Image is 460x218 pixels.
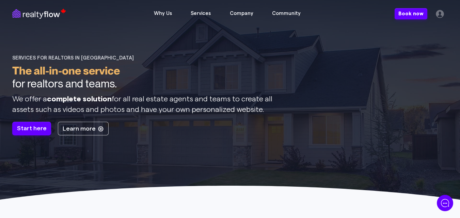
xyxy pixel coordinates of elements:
span: Why Us [148,8,177,19]
span: Book now [398,11,424,17]
span: Community [267,8,306,19]
span: Company [224,8,259,19]
button: New conversation [11,99,126,112]
span: for realtors and teams. [12,77,117,90]
span: Services [185,8,217,19]
span: Learn more [63,125,96,133]
a: Full agency services for realtors and real estate in Calgary Canada. [12,9,60,19]
span: We run on Gist [57,174,86,179]
h1: How can we help... [10,41,126,52]
p: We offer a for all real estate agents and teams to create all assets such as videos and photos an... [12,94,274,115]
a: Book now [395,8,427,19]
h2: Welcome to RealtyFlow . Let's chat — Start a new conversation below. [10,54,126,86]
iframe: gist-messenger-bubble-iframe [437,195,453,211]
a: Learn more [58,122,109,135]
div: Services for realtors in [GEOGRAPHIC_DATA] [12,55,274,61]
span: New conversation [44,103,82,108]
strong: The all-in-one service [12,64,120,78]
img: Company Logo [10,11,21,22]
strong: complete solution [47,95,112,103]
a: Start here [12,122,51,135]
